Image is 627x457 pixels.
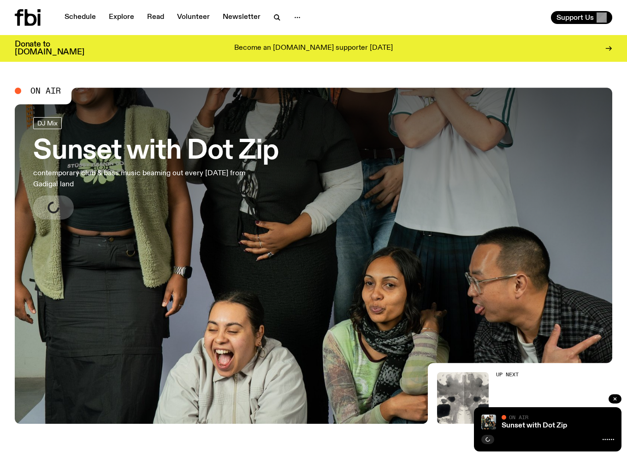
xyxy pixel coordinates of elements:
[217,11,266,24] a: Newsletter
[15,41,84,56] h3: Donate to [DOMAIN_NAME]
[234,44,393,53] p: Become an [DOMAIN_NAME] supporter [DATE]
[30,87,61,95] span: On Air
[33,168,269,190] p: contemporary club & bass music beaming out every [DATE] from Gadigal land
[37,119,58,126] span: DJ Mix
[437,372,489,424] img: A black and white Rorschach
[496,372,575,377] h2: Up Next
[172,11,215,24] a: Volunteer
[142,11,170,24] a: Read
[33,117,278,220] a: Sunset with Dot Zipcontemporary club & bass music beaming out every [DATE] from Gadigal land
[103,11,140,24] a: Explore
[509,414,528,420] span: On Air
[59,11,101,24] a: Schedule
[33,117,62,129] a: DJ Mix
[33,138,278,164] h3: Sunset with Dot Zip
[551,11,612,24] button: Support Us
[556,13,594,22] span: Support Us
[502,422,567,429] a: Sunset with Dot Zip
